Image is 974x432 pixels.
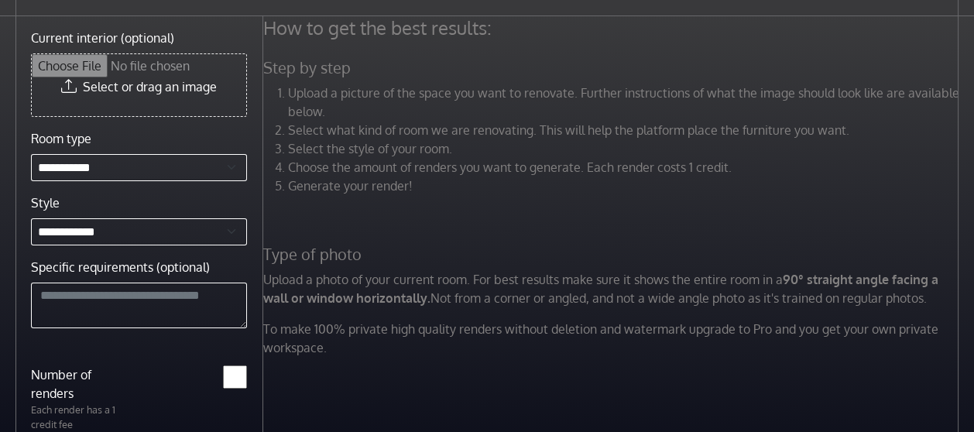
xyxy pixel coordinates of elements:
label: Current interior (optional) [31,29,174,47]
li: Select what kind of room we are renovating. This will help the platform place the furniture you w... [288,121,962,139]
p: To make 100% private high quality renders without deletion and watermark upgrade to Pro and you g... [254,320,972,357]
label: Specific requirements (optional) [31,258,210,276]
li: Choose the amount of renders you want to generate. Each render costs 1 credit. [288,158,962,177]
li: Select the style of your room. [288,139,962,158]
h5: Type of photo [254,245,972,264]
li: Generate your render! [288,177,962,195]
label: Room type [31,129,91,148]
h5: Step by step [254,58,972,77]
label: Style [31,194,60,212]
h4: How to get the best results: [254,16,972,39]
p: Each render has a 1 credit fee [22,403,139,432]
li: Upload a picture of the space you want to renovate. Further instructions of what the image should... [288,84,962,121]
label: Number of renders [22,365,139,403]
p: Upload a photo of your current room. For best results make sure it shows the entire room in a Not... [254,270,972,307]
